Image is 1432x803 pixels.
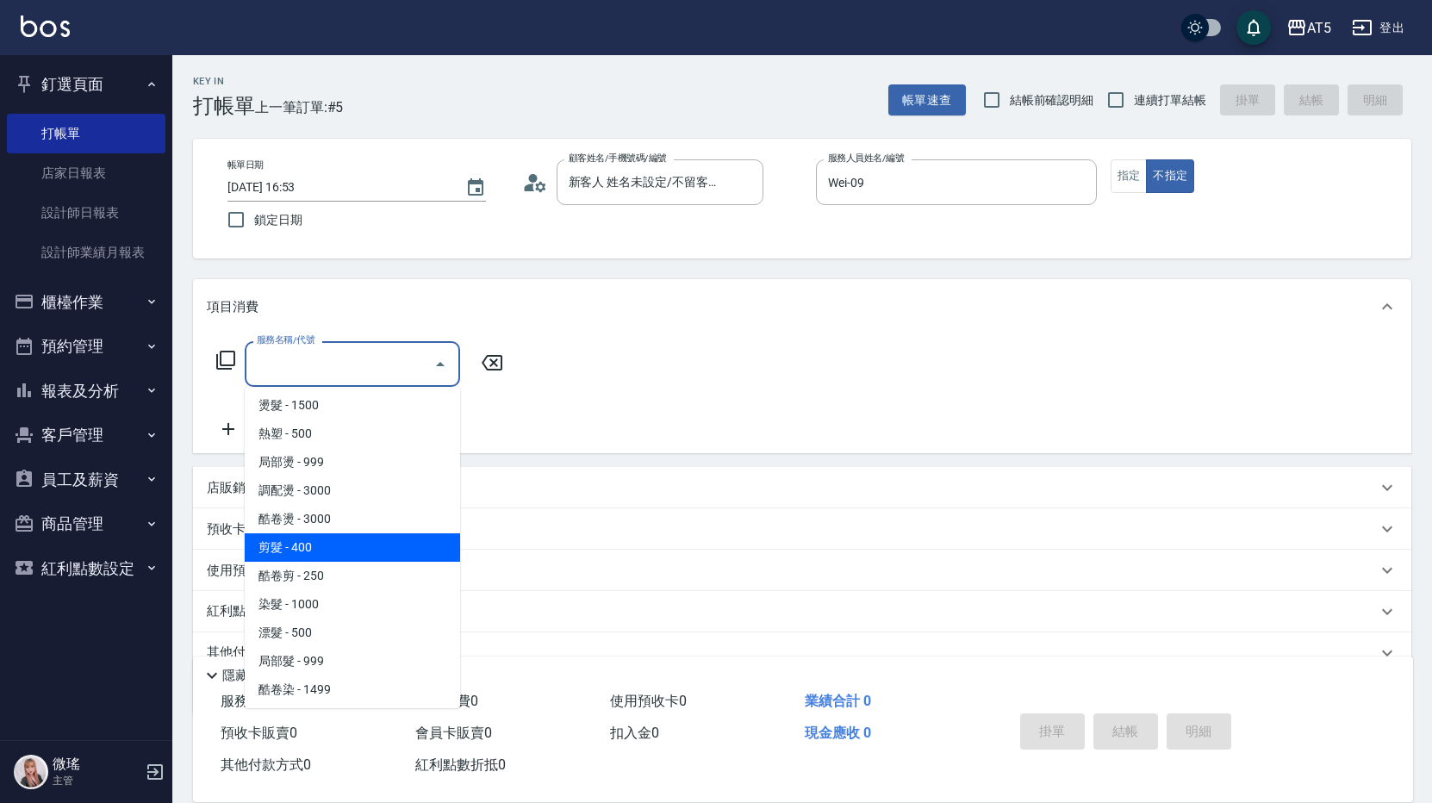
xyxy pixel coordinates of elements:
[207,602,377,621] p: 紅利點數
[7,413,165,458] button: 客戶管理
[53,756,140,773] h5: 微瑤
[7,501,165,546] button: 商品管理
[193,508,1411,550] div: 預收卡販賣
[1134,91,1206,109] span: 連續打單結帳
[221,725,297,741] span: 預收卡販賣 0
[7,458,165,502] button: 員工及薪資
[193,467,1411,508] div: 店販銷售
[227,159,264,171] label: 帳單日期
[7,193,165,233] a: 設計師日報表
[805,725,871,741] span: 現金應收 0
[888,84,966,116] button: 帳單速查
[245,647,460,675] span: 局部髮 - 999
[610,725,659,741] span: 扣入金 0
[193,632,1411,674] div: 其他付款方式入金可用餘額: 0
[193,94,255,118] h3: 打帳單
[245,391,460,420] span: 燙髮 - 1500
[426,351,454,378] button: Close
[245,590,460,619] span: 染髮 - 1000
[7,114,165,153] a: 打帳單
[1279,10,1338,46] button: AT5
[207,644,365,663] p: 其他付款方式
[245,675,460,704] span: 酷卷染 - 1499
[7,233,165,272] a: 設計師業績月報表
[254,211,302,229] span: 鎖定日期
[7,153,165,193] a: 店家日報表
[1307,17,1331,39] div: AT5
[245,533,460,562] span: 剪髮 - 400
[7,546,165,591] button: 紅利點數設定
[14,755,48,789] img: Person
[7,369,165,414] button: 報表及分析
[53,773,140,788] p: 主管
[415,725,492,741] span: 會員卡販賣 0
[7,324,165,369] button: 預約管理
[221,693,283,709] span: 服務消費 0
[828,152,904,165] label: 服務人員姓名/編號
[193,76,255,87] h2: Key In
[193,279,1411,334] div: 項目消費
[221,756,311,773] span: 其他付款方式 0
[21,16,70,37] img: Logo
[207,562,271,580] p: 使用預收卡
[245,619,460,647] span: 漂髮 - 500
[245,704,460,732] span: 免年終染髮短2次 - 0
[1010,91,1094,109] span: 結帳前確認明細
[415,756,506,773] span: 紅利點數折抵 0
[255,96,344,118] span: 上一筆訂單:#5
[7,280,165,325] button: 櫃檯作業
[257,333,314,346] label: 服務名稱/代號
[245,562,460,590] span: 酷卷剪 - 250
[455,167,496,209] button: Choose date, selected date is 2025-09-14
[222,667,300,685] p: 隱藏業績明細
[245,505,460,533] span: 酷卷燙 - 3000
[207,479,258,497] p: 店販銷售
[207,298,258,316] p: 項目消費
[245,420,460,448] span: 熱塑 - 500
[1111,159,1148,193] button: 指定
[245,476,460,505] span: 調配燙 - 3000
[207,520,271,538] p: 預收卡販賣
[7,62,165,107] button: 釘選頁面
[1236,10,1271,45] button: save
[1345,12,1411,44] button: 登出
[569,152,667,165] label: 顧客姓名/手機號碼/編號
[193,550,1411,591] div: 使用預收卡
[227,173,448,202] input: YYYY/MM/DD hh:mm
[1146,159,1194,193] button: 不指定
[245,448,460,476] span: 局部燙 - 999
[193,591,1411,632] div: 紅利點數剩餘點數: 7120換算比率: 1
[805,693,871,709] span: 業績合計 0
[610,693,687,709] span: 使用預收卡 0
